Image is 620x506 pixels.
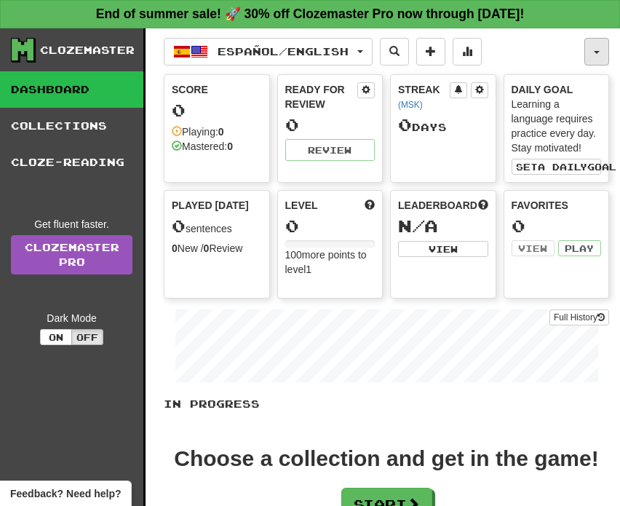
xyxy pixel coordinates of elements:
button: Add sentence to collection [416,38,445,66]
div: Day s [398,116,488,135]
div: Playing: [172,124,224,139]
div: 0 [285,116,375,134]
span: Leaderboard [398,198,477,213]
div: Streak [398,82,450,111]
span: Open feedback widget [10,486,121,501]
div: Score [172,82,262,97]
div: sentences [172,217,262,236]
span: Score more points to level up [365,198,375,213]
div: 100 more points to level 1 [285,248,375,277]
button: View [512,240,555,256]
div: Dark Mode [11,311,132,325]
p: In Progress [164,397,609,411]
div: Get fluent faster. [11,217,132,232]
strong: 0 [204,242,210,254]
div: Mastered: [172,139,233,154]
div: Ready for Review [285,82,358,111]
span: This week in points, UTC [478,198,488,213]
a: (MSK) [398,100,423,110]
button: View [398,241,488,257]
strong: 0 [218,126,224,138]
button: Full History [549,309,609,325]
button: Español/English [164,38,373,66]
button: On [40,329,72,345]
span: N/A [398,216,438,236]
span: Español / English [218,45,349,58]
div: Learning a language requires practice every day. Stay motivated! [512,97,602,155]
div: Choose a collection and get in the game! [174,448,598,470]
span: Level [285,198,318,213]
button: Review [285,139,375,161]
strong: End of summer sale! 🚀 30% off Clozemaster Pro now through [DATE]! [96,7,525,21]
div: Favorites [512,198,602,213]
button: Seta dailygoal [512,159,602,175]
div: 0 [512,217,602,235]
strong: 0 [227,141,233,152]
button: Search sentences [380,38,409,66]
div: Clozemaster [40,43,135,58]
a: ClozemasterPro [11,235,132,274]
div: 0 [285,217,375,235]
button: Play [558,240,601,256]
div: New / Review [172,241,262,256]
span: 0 [172,216,186,236]
strong: 0 [172,242,178,254]
div: Daily Goal [512,82,602,97]
span: a daily [538,162,587,172]
span: 0 [398,114,412,135]
div: 0 [172,101,262,119]
span: Played [DATE] [172,198,249,213]
button: More stats [453,38,482,66]
button: Off [71,329,103,345]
